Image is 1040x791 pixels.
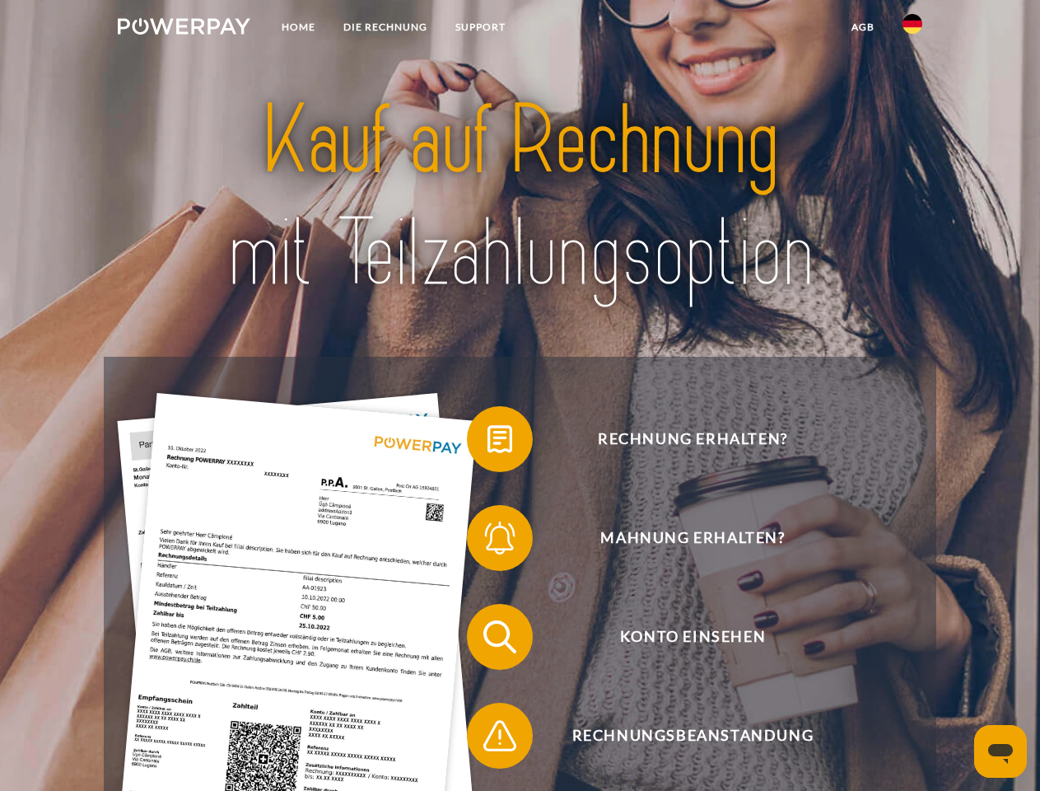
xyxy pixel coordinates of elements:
span: Rechnung erhalten? [491,406,894,472]
img: de [902,14,922,34]
button: Mahnung erhalten? [467,505,895,571]
button: Rechnungsbeanstandung [467,703,895,769]
span: Konto einsehen [491,604,894,670]
img: qb_search.svg [479,616,520,658]
iframe: Schaltfläche zum Öffnen des Messaging-Fensters [974,725,1027,778]
a: DIE RECHNUNG [329,12,441,42]
img: qb_bell.svg [479,517,520,559]
a: Home [268,12,329,42]
button: Konto einsehen [467,604,895,670]
span: Rechnungsbeanstandung [491,703,894,769]
span: Mahnung erhalten? [491,505,894,571]
img: qb_warning.svg [479,715,520,756]
img: logo-powerpay-white.svg [118,18,250,35]
button: Rechnung erhalten? [467,406,895,472]
img: qb_bill.svg [479,419,520,460]
a: SUPPORT [441,12,520,42]
a: agb [837,12,888,42]
img: title-powerpay_de.svg [157,79,883,316]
